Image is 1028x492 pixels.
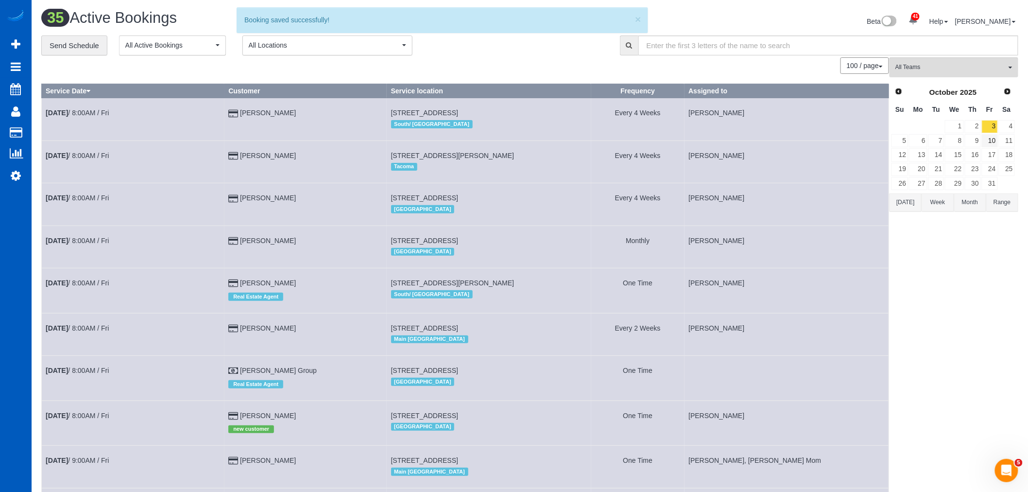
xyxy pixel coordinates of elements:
a: 30 [965,177,981,190]
button: [DATE] [890,193,922,211]
b: [DATE] [46,109,68,117]
span: [STREET_ADDRESS] [391,367,458,374]
th: Frequency [591,84,685,98]
td: Schedule date [42,226,224,268]
a: 11 [999,134,1015,147]
td: Frequency [591,98,685,141]
button: × [635,14,641,24]
a: Beta [867,18,897,25]
b: [DATE] [46,457,68,464]
span: Real Estate Agent [228,293,283,300]
span: 2025 [960,88,977,96]
i: Credit Card Payment [228,413,238,420]
a: [PERSON_NAME] [955,18,1016,25]
button: All Active Bookings [119,35,226,55]
th: Assigned to [685,84,889,98]
td: Service location [387,268,591,313]
td: Frequency [591,401,685,445]
ol: All Teams [890,57,1018,72]
div: Location [391,203,587,215]
b: [DATE] [46,367,68,374]
button: All Locations [242,35,412,55]
div: Booking saved successfully! [244,15,640,25]
td: Service location [387,356,591,401]
span: All Locations [249,40,400,50]
a: 18 [999,148,1015,161]
span: Main [GEOGRAPHIC_DATA] [391,468,468,475]
td: Customer [224,446,387,488]
td: Service location [387,183,591,226]
span: [STREET_ADDRESS][PERSON_NAME] [391,152,514,159]
span: October [929,88,958,96]
span: [GEOGRAPHIC_DATA] [391,248,455,256]
th: Service Date [42,84,224,98]
div: Location [391,246,587,258]
td: Frequency [591,313,685,355]
span: All Active Bookings [125,40,213,50]
td: Customer [224,98,387,141]
td: Assigned to [685,268,889,313]
span: Prev [895,88,903,95]
td: Customer [224,356,387,401]
b: [DATE] [46,412,68,420]
td: Service location [387,313,591,355]
span: Thursday [969,105,977,113]
a: 1 [945,120,963,133]
div: Location [391,118,587,130]
b: [DATE] [46,324,68,332]
td: Customer [224,268,387,313]
span: [STREET_ADDRESS] [391,194,458,202]
a: 9 [965,134,981,147]
a: [DATE]/ 8:00AM / Fri [46,367,109,374]
span: Monday [913,105,923,113]
button: Month [954,193,986,211]
span: [STREET_ADDRESS] [391,457,458,464]
th: Customer [224,84,387,98]
a: Send Schedule [41,35,107,56]
a: 12 [891,148,908,161]
button: Week [922,193,954,211]
td: Frequency [591,226,685,268]
td: Schedule date [42,401,224,445]
span: [GEOGRAPHIC_DATA] [391,205,455,213]
a: Prev [892,85,906,99]
span: [GEOGRAPHIC_DATA] [391,423,455,431]
td: Schedule date [42,141,224,183]
span: Friday [986,105,993,113]
a: [DATE]/ 8:00AM / Fri [46,109,109,117]
a: 4 [999,120,1015,133]
i: Credit Card Payment [228,153,238,159]
span: [STREET_ADDRESS] [391,412,458,420]
a: [DATE]/ 9:00AM / Fri [46,457,109,464]
div: Location [391,375,587,388]
a: [PERSON_NAME] [240,237,296,245]
i: Credit Card Payment [228,238,238,245]
th: Service location [387,84,591,98]
a: Help [929,18,948,25]
span: Wednesday [949,105,959,113]
a: 19 [891,163,908,176]
span: [GEOGRAPHIC_DATA] [391,378,455,386]
a: [DATE]/ 8:00AM / Fri [46,152,109,159]
span: [STREET_ADDRESS] [391,109,458,117]
a: 26 [891,177,908,190]
a: [PERSON_NAME] [240,412,296,420]
div: Location [391,333,587,346]
span: South/ [GEOGRAPHIC_DATA] [391,290,473,298]
b: [DATE] [46,194,68,202]
a: 24 [982,163,998,176]
td: Service location [387,446,591,488]
a: [PERSON_NAME] [240,109,296,117]
td: Schedule date [42,268,224,313]
span: South/ [GEOGRAPHIC_DATA] [391,120,473,128]
span: Saturday [1003,105,1011,113]
span: 41 [911,13,920,20]
a: 23 [965,163,981,176]
td: Schedule date [42,98,224,141]
a: [PERSON_NAME] [240,194,296,202]
td: Frequency [591,268,685,313]
i: Credit Card Payment [228,280,238,287]
div: Location [391,288,587,300]
i: Credit Card Payment [228,195,238,202]
iframe: Intercom live chat [995,459,1018,482]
